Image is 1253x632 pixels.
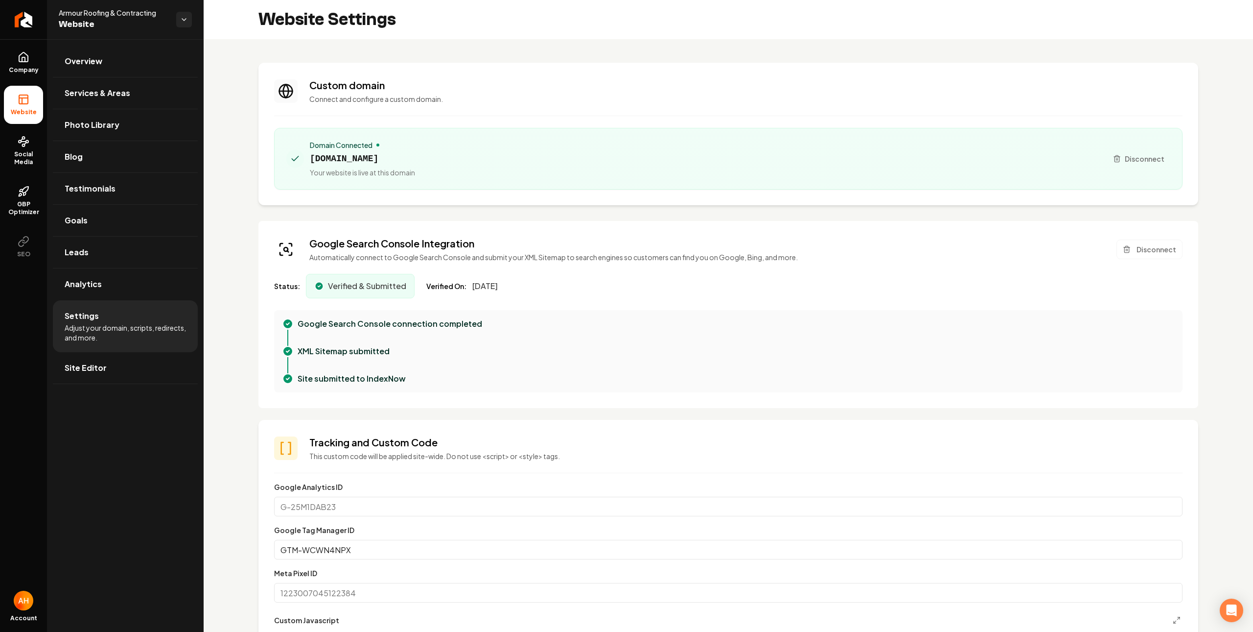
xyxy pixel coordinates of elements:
a: Services & Areas [53,77,198,109]
label: Meta Pixel ID [274,569,317,578]
span: [DATE] [472,280,498,292]
a: Site Editor [53,352,198,384]
span: Verified & Submitted [328,280,406,292]
a: Photo Library [53,109,198,141]
p: Site submitted to IndexNow [298,373,406,385]
span: Services & Areas [65,87,130,99]
span: Your website is live at this domain [310,168,415,177]
span: Website [59,18,168,31]
p: This custom code will be applied site-wide. Do not use <script> or <style> tags. [309,451,1183,461]
button: Disconnect [1116,240,1183,259]
a: Company [4,44,43,82]
a: Analytics [53,268,198,300]
p: Google Search Console connection completed [298,318,482,330]
span: Disconnect [1125,154,1164,164]
span: Company [5,66,43,74]
a: Social Media [4,128,43,174]
span: Photo Library [65,119,119,131]
span: Site Editor [65,362,107,374]
span: Testimonials [65,183,116,194]
button: Open user button [14,591,33,610]
a: GBP Optimizer [4,178,43,224]
p: Automatically connect to Google Search Console and submit your XML Sitemap to search engines so c... [309,252,798,262]
span: Armour Roofing & Contracting [59,8,168,18]
p: Connect and configure a custom domain. [309,94,1183,104]
span: SEO [13,250,34,258]
span: Leads [65,246,89,258]
p: XML Sitemap submitted [298,345,390,357]
img: Anthony Hurgoi [14,591,33,610]
h3: Tracking and Custom Code [309,436,1183,449]
button: SEO [4,228,43,266]
a: Goals [53,205,198,236]
span: Social Media [4,150,43,166]
span: Overview [65,55,102,67]
span: Domain Connected [310,140,372,150]
label: Google Analytics ID [274,483,343,491]
div: Open Intercom Messenger [1220,599,1243,622]
a: Blog [53,141,198,172]
span: [DOMAIN_NAME] [310,152,415,166]
span: Settings [65,310,99,322]
input: G-25M1DAB23 [274,497,1183,516]
span: Goals [65,215,88,226]
a: Testimonials [53,173,198,204]
span: Adjust your domain, scripts, redirects, and more. [65,323,186,342]
a: Leads [53,237,198,268]
span: Account [10,614,37,622]
span: Blog [65,151,83,163]
span: GBP Optimizer [4,200,43,216]
input: 1223007045122384 [274,583,1183,603]
span: Website [7,108,41,116]
h3: Google Search Console Integration [309,237,798,250]
h2: Website Settings [258,10,396,29]
a: Overview [53,46,198,77]
label: Google Tag Manager ID [274,526,354,535]
span: Analytics [65,278,102,290]
img: Rebolt Logo [15,12,33,27]
h3: Custom domain [309,78,1183,92]
label: Custom Javascript [274,617,339,624]
input: GTM-5Z83D92K [274,540,1183,559]
span: Verified On: [426,281,466,291]
button: Disconnect [1107,150,1170,168]
span: Status: [274,281,300,291]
